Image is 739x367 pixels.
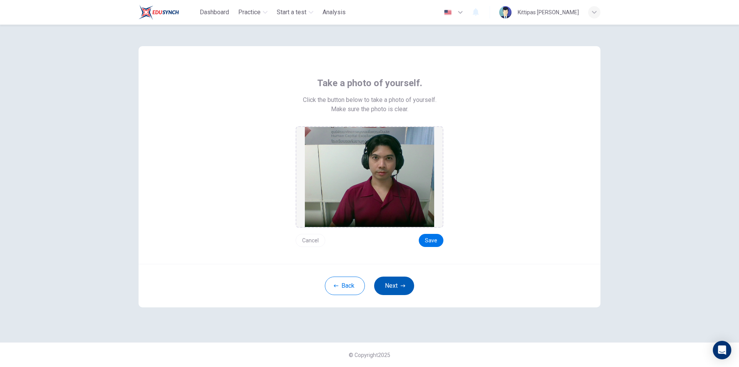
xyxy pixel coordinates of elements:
img: preview screemshot [305,127,434,227]
a: Train Test logo [139,5,197,20]
div: Kittipas [PERSON_NAME] [518,8,579,17]
button: Analysis [319,5,349,19]
button: Dashboard [197,5,232,19]
img: Profile picture [499,6,512,18]
span: Click the button below to take a photo of yourself. [303,95,436,105]
span: © Copyright 2025 [349,352,390,358]
span: Take a photo of yourself. [317,77,422,89]
img: en [443,10,453,15]
div: Open Intercom Messenger [713,341,731,359]
span: Dashboard [200,8,229,17]
span: Analysis [323,8,346,17]
button: Back [325,277,365,295]
button: Save [419,234,443,247]
button: Next [374,277,414,295]
img: Train Test logo [139,5,179,20]
span: Start a test [277,8,306,17]
button: Start a test [274,5,316,19]
button: Practice [235,5,271,19]
span: Practice [238,8,261,17]
span: Make sure the photo is clear. [331,105,408,114]
button: Cancel [296,234,325,247]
